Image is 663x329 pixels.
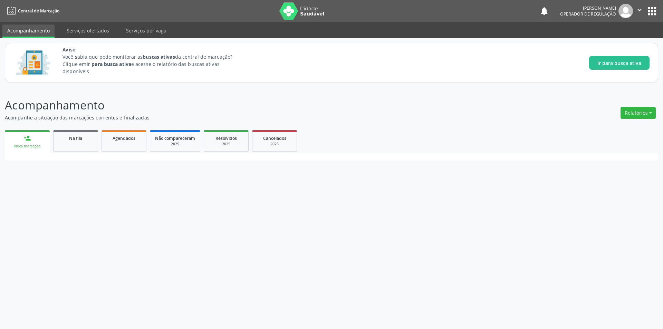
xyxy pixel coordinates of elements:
[86,61,131,67] strong: Ir para busca ativa
[597,59,641,67] span: Ir para busca ativa
[633,4,646,18] button: 
[10,144,45,149] div: Nova marcação
[589,56,650,70] button: Ir para busca ativa
[5,97,462,114] p: Acompanhamento
[215,135,237,141] span: Resolvidos
[62,25,114,37] a: Serviços ofertados
[5,114,462,121] p: Acompanhe a situação das marcações correntes e finalizadas
[69,135,82,141] span: Na fila
[560,5,616,11] div: [PERSON_NAME]
[618,4,633,18] img: img
[155,142,195,147] div: 2025
[63,53,245,75] p: Você sabia que pode monitorar as da central de marcação? Clique em e acesse o relatório das busca...
[63,46,245,53] span: Aviso
[5,5,59,17] a: Central de Marcação
[560,11,616,17] span: Operador de regulação
[263,135,286,141] span: Cancelados
[113,135,135,141] span: Agendados
[539,6,549,16] button: notifications
[23,134,31,142] div: person_add
[121,25,171,37] a: Serviços por vaga
[257,142,292,147] div: 2025
[209,142,243,147] div: 2025
[646,5,658,17] button: apps
[13,47,53,78] img: Imagem de CalloutCard
[155,135,195,141] span: Não compareceram
[18,8,59,14] span: Central de Marcação
[636,6,643,14] i: 
[143,54,175,60] strong: buscas ativas
[621,107,656,119] button: Relatórios
[2,25,55,38] a: Acompanhamento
